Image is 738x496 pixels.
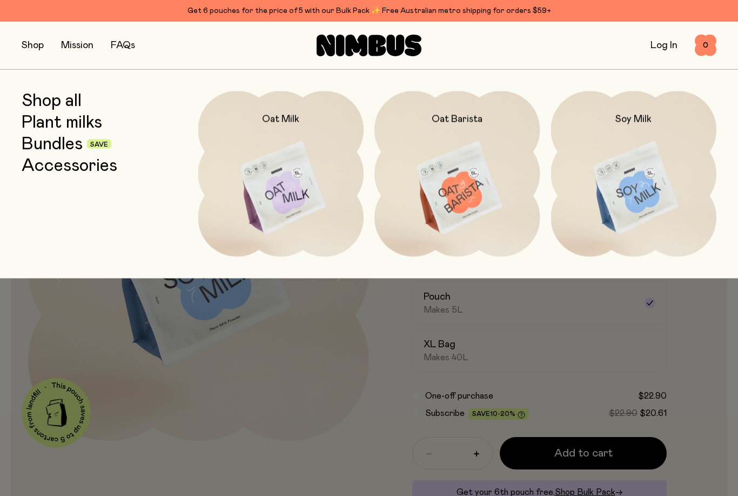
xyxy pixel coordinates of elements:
[22,113,102,132] a: Plant milks
[22,4,716,17] div: Get 6 pouches for the price of 5 with our Bulk Pack ✨ Free Australian metro shipping for orders $59+
[22,156,117,175] a: Accessories
[551,91,717,257] a: Soy Milk
[615,113,652,125] h2: Soy Milk
[262,113,299,125] h2: Oat Milk
[111,41,135,50] a: FAQs
[22,91,82,110] a: Shop all
[695,35,716,56] button: 0
[90,141,108,148] span: Save
[374,91,540,257] a: Oat Barista
[432,113,482,125] h2: Oat Barista
[61,41,93,50] a: Mission
[198,91,364,257] a: Oat Milk
[22,134,83,154] a: Bundles
[650,41,677,50] a: Log In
